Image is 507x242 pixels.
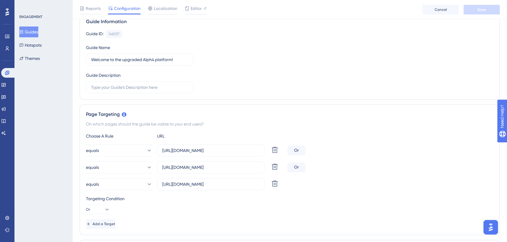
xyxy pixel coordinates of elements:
button: equals [86,178,152,190]
div: Guide Name [86,44,110,51]
div: Or [287,146,306,155]
div: ENGAGEMENT [19,14,42,19]
span: Localization [154,5,177,12]
div: Guide ID: [86,30,103,38]
span: Configuration [114,5,141,12]
button: equals [86,144,152,157]
span: Editor [191,5,202,12]
button: Hotspots [19,40,42,51]
div: Choose A Rule [86,132,152,140]
div: On which pages should the guide be visible to your end users? [86,120,493,128]
span: Need Help? [14,2,38,9]
input: Type your Guide’s Name here [91,56,188,63]
span: Cancel [435,7,447,12]
button: Add a Target [86,219,115,229]
input: Type your Guide’s Description here [91,84,188,91]
div: 148537 [109,32,119,36]
span: Add a Target [93,222,115,226]
div: URL [157,132,223,140]
button: Themes [19,53,40,64]
span: equals [86,181,99,188]
span: equals [86,164,99,171]
div: Or [287,163,306,172]
button: Or [86,205,110,214]
span: Reports [86,5,101,12]
iframe: UserGuiding AI Assistant Launcher [482,218,500,236]
button: equals [86,161,152,173]
div: Guide Description [86,72,121,79]
input: yourwebsite.com/path [162,147,259,154]
input: yourwebsite.com/path [162,164,259,171]
span: Or [86,207,90,212]
span: equals [86,147,99,154]
button: Cancel [423,5,459,14]
div: Page Targeting [86,111,493,118]
div: Guide Information [86,18,493,25]
button: Save [464,5,500,14]
input: yourwebsite.com/path [162,181,259,188]
div: Targeting Condition [86,195,493,202]
button: Guides [19,26,38,37]
span: Save [477,7,486,12]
